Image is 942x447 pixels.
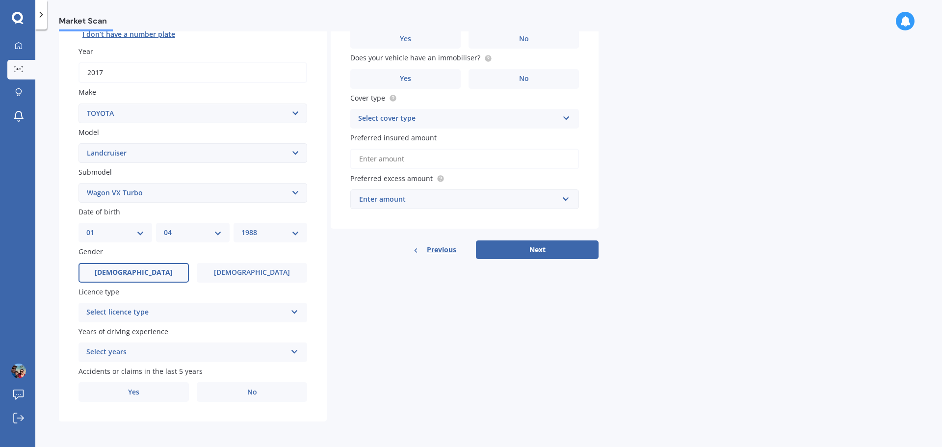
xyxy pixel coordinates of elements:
span: Preferred excess amount [350,174,433,183]
span: [DEMOGRAPHIC_DATA] [214,268,290,277]
span: Previous [427,242,456,257]
span: [DEMOGRAPHIC_DATA] [95,268,173,277]
button: Next [476,240,599,259]
span: Submodel [78,167,112,177]
span: Yes [400,35,411,43]
span: Preferred insured amount [350,133,437,142]
input: Enter amount [350,149,579,169]
span: Years of driving experience [78,327,168,336]
span: Yes [400,75,411,83]
span: Yes [128,388,139,396]
div: Select licence type [86,307,287,318]
span: Year [78,47,93,56]
span: No [519,75,529,83]
span: Accidents or claims in the last 5 years [78,367,203,376]
span: Gender [78,247,103,257]
div: Select years [86,346,287,358]
span: Market Scan [59,16,113,29]
span: Cover type [350,93,385,103]
span: No [247,388,257,396]
input: YYYY [78,62,307,83]
span: No [519,35,529,43]
span: Model [78,128,99,137]
span: Make [78,88,96,97]
span: Date of birth [78,207,120,216]
span: Does your vehicle have an immobiliser? [350,53,480,63]
span: Licence type [78,287,119,296]
div: Select cover type [358,113,558,125]
button: I don’t have a number plate [78,26,179,42]
div: Enter amount [359,194,558,205]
